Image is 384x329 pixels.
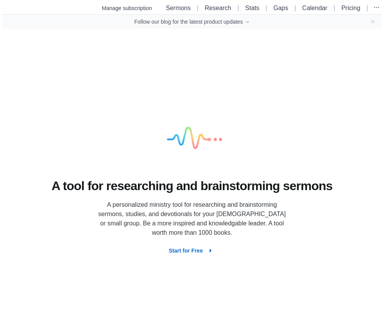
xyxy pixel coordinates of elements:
[341,5,360,11] a: Pricing
[153,100,231,178] img: logo
[194,3,201,13] li: |
[331,3,338,13] li: |
[166,5,191,11] a: Sermons
[302,5,327,11] a: Calendar
[95,200,289,237] p: A personalized ministry tool for researching and brainstorming sermons, studies, and devotionals ...
[134,18,250,26] a: Follow our blog for the latest product updates →
[262,3,270,13] li: |
[205,5,231,11] a: Research
[370,19,376,25] button: Close banner
[163,244,222,258] button: Start for Free
[273,5,288,11] a: Gaps
[163,247,222,254] a: Start for Free
[97,2,157,14] button: Manage subscription
[245,5,259,11] a: Stats
[291,3,299,13] li: |
[52,178,332,194] h1: A tool for researching and brainstorming sermons
[234,3,242,13] li: |
[363,3,371,13] li: |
